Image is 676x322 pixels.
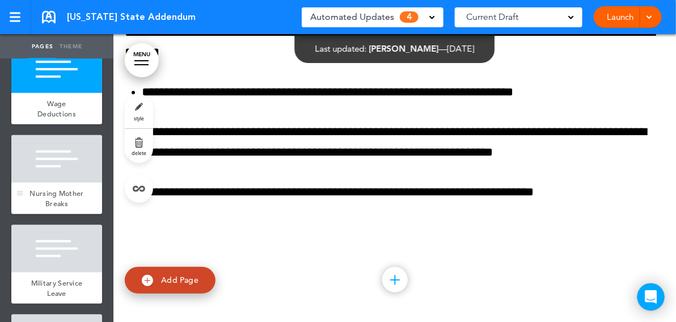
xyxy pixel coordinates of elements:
a: Military Service Leave [11,273,102,304]
div: — [315,44,475,53]
a: Theme [57,34,85,59]
span: Add Page [161,275,198,285]
a: style [125,94,153,128]
a: Wage Deductions [11,93,102,124]
a: Add Page [125,267,216,294]
span: delete [132,149,146,156]
span: Last updated: [315,43,367,54]
span: Automated Updates [310,9,394,25]
a: Launch [602,6,638,28]
span: Current Draft [466,9,518,25]
span: [PERSON_NAME] [369,43,439,54]
a: Pages [28,34,57,59]
a: delete [125,129,153,163]
a: Nursing Mother Breaks [11,183,102,214]
a: MENU [125,43,159,77]
span: [DATE] [447,43,475,54]
span: 4 [400,11,419,23]
img: add.svg [142,275,153,286]
span: Wage Deductions [37,99,76,119]
span: Military Service Leave [31,278,83,298]
span: style [134,115,144,122]
div: Open Intercom Messenger [637,283,665,311]
span: Nursing Mother Breaks [29,189,83,208]
span: [US_STATE] State Addendum [67,11,196,23]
